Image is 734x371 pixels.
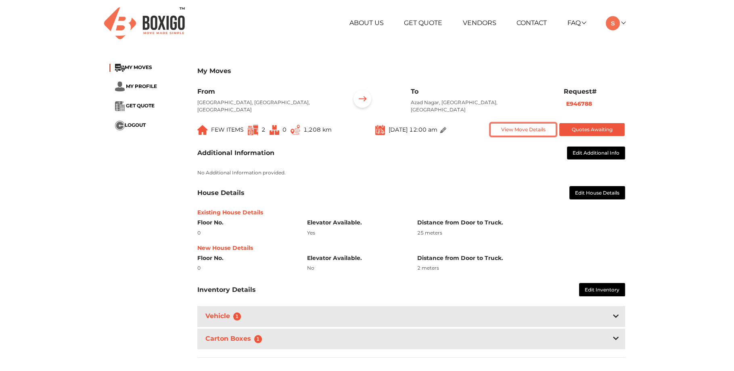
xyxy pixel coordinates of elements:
span: 1 [254,335,262,343]
button: Edit Additional Info [567,147,625,160]
span: FEW ITEMS [211,126,244,133]
div: Yes [307,229,405,237]
h6: Elevator Available. [307,219,405,226]
div: 2 meters [417,264,625,272]
span: LOGOUT [125,122,146,128]
h6: New House Details [197,245,625,252]
h3: Additional Information [197,149,274,157]
span: MY MOVES [125,64,152,70]
span: 1,208 km [303,126,332,133]
h3: My Moves [197,67,625,75]
b: E946788 [566,100,592,107]
button: Edit Inventory [579,283,625,296]
button: Edit House Details [569,186,625,199]
img: ... [291,125,300,135]
h6: Elevator Available. [307,255,405,262]
img: ... [115,82,125,92]
div: 0 [197,264,295,272]
h6: Request# [564,88,625,95]
h6: To [411,88,551,95]
p: No Additional Information provided. [197,169,625,176]
h3: Carton Boxes [204,333,267,345]
a: ...MY MOVES [115,64,152,70]
h6: From [197,88,338,95]
img: ... [197,125,208,135]
p: [GEOGRAPHIC_DATA], [GEOGRAPHIC_DATA], [GEOGRAPHIC_DATA] [197,99,338,113]
img: ... [115,64,125,72]
a: About Us [349,19,384,27]
a: Vendors [463,19,496,27]
span: MY PROFILE [126,83,157,89]
button: E946788 [564,99,594,109]
img: ... [115,101,125,111]
img: ... [248,125,258,135]
img: ... [270,125,279,135]
a: Get Quote [404,19,442,27]
span: 1 [233,312,241,321]
h6: Existing House Details [197,209,625,216]
h6: Floor No. [197,219,295,226]
h6: Distance from Door to Truck. [417,219,625,226]
button: ...LOGOUT [115,121,146,130]
h3: House Details [197,189,245,197]
span: [DATE] 12:00 am [388,126,437,133]
h3: Inventory Details [197,286,256,293]
a: ... MY PROFILE [115,83,157,89]
img: ... [350,88,375,113]
div: No [307,264,405,272]
h3: Vehicle [204,310,246,322]
h6: Floor No. [197,255,295,262]
h6: Distance from Door to Truck. [417,255,625,262]
button: View Move Details [490,123,556,136]
div: 0 [197,229,295,237]
span: GET QUOTE [126,103,155,109]
img: Boxigo [104,7,185,39]
a: FAQ [567,19,586,27]
span: 0 [282,126,286,133]
span: 2 [261,126,266,133]
button: Quotes Awaiting [559,123,625,136]
a: ... GET QUOTE [115,103,155,109]
p: Azad Nagar, [GEOGRAPHIC_DATA], [GEOGRAPHIC_DATA] [411,99,551,113]
img: ... [375,124,385,135]
img: ... [440,127,446,133]
img: ... [115,121,125,130]
div: 25 meters [417,229,625,237]
a: Contact [517,19,547,27]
